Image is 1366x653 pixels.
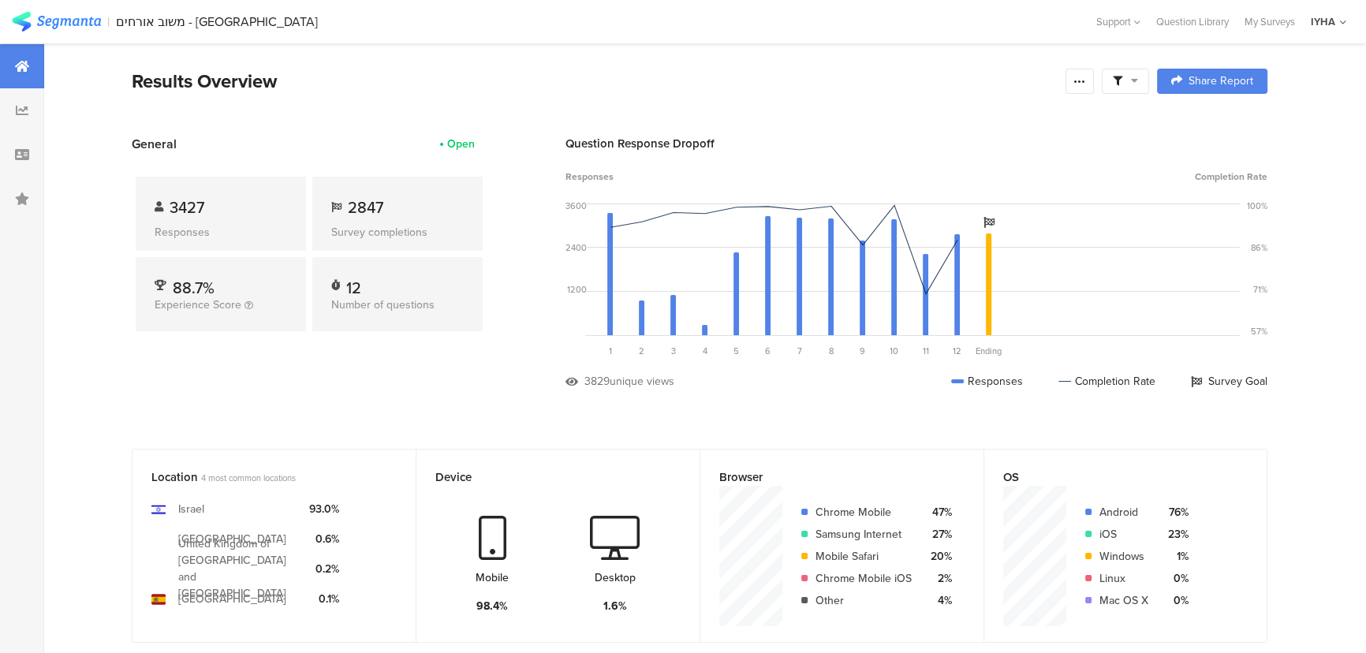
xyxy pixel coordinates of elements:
span: Experience Score [155,297,241,313]
div: 27% [924,526,952,543]
div: United Kingdom of [GEOGRAPHIC_DATA] and [GEOGRAPHIC_DATA] [178,535,297,602]
span: Number of questions [331,297,435,313]
div: 98.4% [476,598,508,614]
div: Browser [719,468,939,486]
div: 0.2% [309,561,339,577]
div: Open [447,136,475,152]
i: Survey Goal [983,217,995,228]
span: 3427 [170,196,204,219]
div: Desktop [595,569,636,586]
div: 100% [1247,200,1267,212]
span: 8 [829,345,834,357]
span: 10 [890,345,898,357]
div: [GEOGRAPHIC_DATA] [178,591,286,607]
div: 0% [1161,592,1189,609]
div: Results Overview [132,67,1058,95]
div: Responses [951,373,1023,390]
div: 0.6% [309,531,339,547]
div: Ending [973,345,1005,357]
div: OS [1003,468,1222,486]
span: General [132,135,177,153]
div: iOS [1099,526,1148,543]
span: 6 [765,345,771,357]
span: 2 [639,345,644,357]
div: 2% [924,570,952,587]
span: 5 [733,345,739,357]
a: Question Library [1148,14,1237,29]
div: Device [435,468,655,486]
div: Android [1099,504,1148,521]
div: 12 [346,276,361,292]
div: 47% [924,504,952,521]
div: 4% [924,592,952,609]
img: segmanta logo [12,12,101,32]
span: 4 most common locations [201,472,296,484]
span: 2847 [348,196,383,219]
span: 4 [703,345,707,357]
div: | [107,13,110,31]
span: 9 [860,345,865,357]
div: [GEOGRAPHIC_DATA] [178,531,286,547]
div: Responses [155,224,287,241]
span: Share Report [1189,76,1253,87]
div: Mobile [476,569,509,586]
div: Mac OS X [1099,592,1148,609]
div: 2400 [565,241,587,254]
div: 3829 [584,373,610,390]
div: 0.1% [309,591,339,607]
div: Other [815,592,912,609]
div: unique views [610,373,674,390]
div: Chrome Mobile [815,504,912,521]
div: Survey completions [331,224,464,241]
div: Samsung Internet [815,526,912,543]
div: Israel [178,501,204,517]
div: 76% [1161,504,1189,521]
span: Responses [565,170,614,184]
span: 7 [797,345,802,357]
div: 86% [1251,241,1267,254]
div: משוב אורחים - [GEOGRAPHIC_DATA] [116,14,318,29]
div: IYHA [1311,14,1335,29]
div: 93.0% [309,501,339,517]
div: 71% [1253,283,1267,296]
div: Question Response Dropoff [565,135,1267,152]
div: Location [151,468,371,486]
span: 88.7% [173,276,215,300]
div: 23% [1161,526,1189,543]
div: Survey Goal [1191,373,1267,390]
span: 1 [609,345,612,357]
div: Mobile Safari [815,548,912,565]
div: 3600 [565,200,587,212]
div: 1% [1161,548,1189,565]
div: 0% [1161,570,1189,587]
div: Windows [1099,548,1148,565]
div: 57% [1251,325,1267,338]
div: 20% [924,548,952,565]
span: 3 [671,345,676,357]
div: 1200 [567,283,587,296]
span: 12 [953,345,961,357]
span: 11 [923,345,929,357]
a: My Surveys [1237,14,1303,29]
div: Completion Rate [1058,373,1155,390]
div: Linux [1099,570,1148,587]
div: Chrome Mobile iOS [815,570,912,587]
span: Completion Rate [1195,170,1267,184]
div: 1.6% [603,598,627,614]
div: Support [1096,9,1140,34]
